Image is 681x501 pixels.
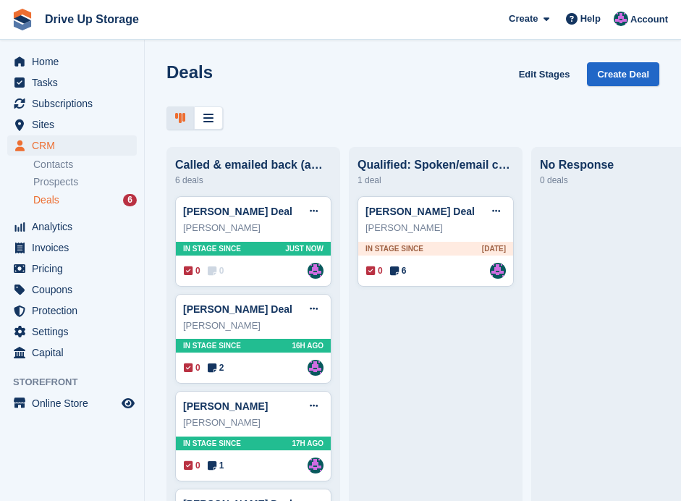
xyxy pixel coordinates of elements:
div: Qualified: Spoken/email conversation with them [358,159,514,172]
a: Drive Up Storage [39,7,145,31]
span: Home [32,51,119,72]
span: Storefront [13,375,144,390]
span: In stage since [183,340,241,351]
a: menu [7,51,137,72]
span: Online Store [32,393,119,413]
div: [PERSON_NAME] [183,416,323,430]
a: [PERSON_NAME] Deal [365,206,475,217]
a: menu [7,342,137,363]
span: 0 [208,264,224,277]
a: menu [7,72,137,93]
a: Prospects [33,174,137,190]
a: [PERSON_NAME] Deal [183,206,292,217]
span: Invoices [32,237,119,258]
span: 2 [208,361,224,374]
a: menu [7,93,137,114]
div: Called & emailed back (awaiting response) [175,159,331,172]
a: Preview store [119,395,137,412]
h1: Deals [166,62,213,82]
div: [PERSON_NAME] [365,221,506,235]
span: Pricing [32,258,119,279]
span: Account [630,12,668,27]
span: 0 [184,459,200,472]
a: menu [7,321,137,342]
div: [PERSON_NAME] [183,221,323,235]
span: Subscriptions [32,93,119,114]
a: menu [7,393,137,413]
div: [PERSON_NAME] [183,319,323,333]
span: Settings [32,321,119,342]
span: 16H AGO [292,340,323,351]
span: 6 [390,264,407,277]
span: Coupons [32,279,119,300]
span: In stage since [365,243,423,254]
span: Tasks [32,72,119,93]
a: menu [7,216,137,237]
a: Create Deal [587,62,659,86]
img: Andy [614,12,628,26]
span: CRM [32,135,119,156]
a: [PERSON_NAME] Deal [183,303,292,315]
a: menu [7,114,137,135]
a: menu [7,237,137,258]
img: Andy [308,458,323,473]
a: Deals 6 [33,193,137,208]
a: Contacts [33,158,137,172]
a: menu [7,279,137,300]
span: Just now [285,243,323,254]
a: Andy [308,263,323,279]
a: [PERSON_NAME] [183,400,268,412]
span: Create [509,12,538,26]
a: menu [7,258,137,279]
span: [DATE] [482,243,506,254]
span: In stage since [183,438,241,449]
img: Andy [308,360,323,376]
span: Protection [32,300,119,321]
a: Edit Stages [513,62,576,86]
span: Prospects [33,175,78,189]
img: stora-icon-8386f47178a22dfd0bd8f6a31ec36ba5ce8667c1dd55bd0f319d3a0aa187defe.svg [12,9,33,30]
div: 6 [123,194,137,206]
span: 1 [208,459,224,472]
span: 0 [184,264,200,277]
span: 0 [184,361,200,374]
a: menu [7,300,137,321]
img: Andy [490,263,506,279]
span: Deals [33,193,59,207]
span: 0 [366,264,383,277]
span: In stage since [183,243,241,254]
a: menu [7,135,137,156]
span: Sites [32,114,119,135]
span: Capital [32,342,119,363]
div: 6 deals [175,172,331,189]
span: 17H AGO [292,438,323,449]
span: Analytics [32,216,119,237]
span: Help [580,12,601,26]
div: 1 deal [358,172,514,189]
